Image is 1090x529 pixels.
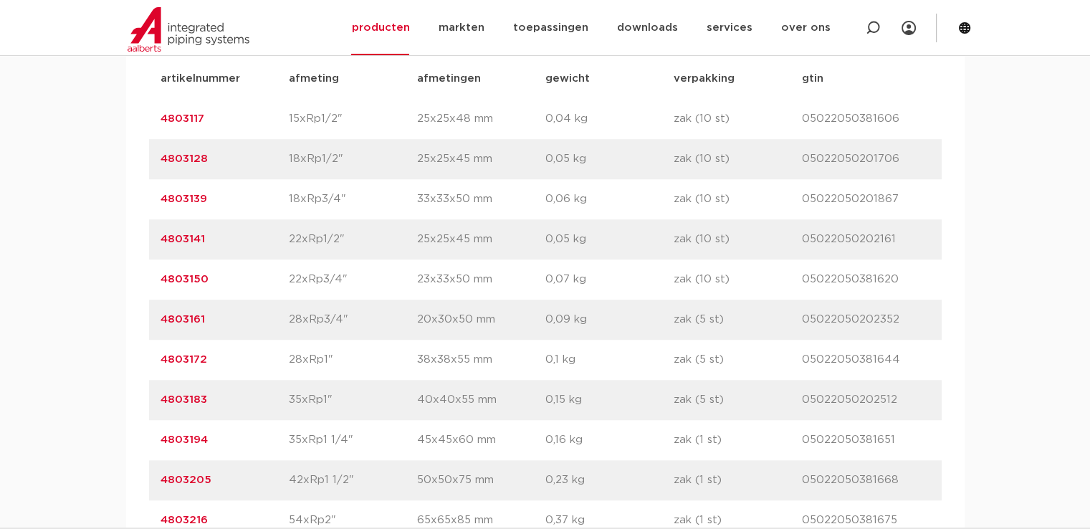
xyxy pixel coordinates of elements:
a: 4803172 [161,354,207,365]
p: 25x25x48 mm [417,110,545,128]
p: gewicht [545,70,674,87]
p: zak (1 st) [674,472,802,489]
p: zak (5 st) [674,391,802,409]
p: 05022050202161 [802,231,930,248]
p: 35xRp1 1/4" [289,432,417,449]
p: afmetingen [417,70,545,87]
a: 4803161 [161,314,205,325]
a: 4803194 [161,434,208,445]
p: 15xRp1/2" [289,110,417,128]
p: 50x50x75 mm [417,472,545,489]
p: zak (10 st) [674,271,802,288]
p: 25x25x45 mm [417,231,545,248]
p: 0,09 kg [545,311,674,328]
p: afmeting [289,70,417,87]
p: zak (10 st) [674,110,802,128]
p: 05022050201706 [802,151,930,168]
p: 45x45x60 mm [417,432,545,449]
p: 18xRp3/4" [289,191,417,208]
p: 38x38x55 mm [417,351,545,368]
p: 05022050201867 [802,191,930,208]
p: 0,05 kg [545,231,674,248]
p: zak (1 st) [674,432,802,449]
p: 33x33x50 mm [417,191,545,208]
p: 0,37 kg [545,512,674,529]
a: 4803216 [161,515,208,525]
p: 0,05 kg [545,151,674,168]
a: 4803183 [161,394,207,405]
p: 25x25x45 mm [417,151,545,168]
p: verpakking [674,70,802,87]
p: 23x33x50 mm [417,271,545,288]
a: 4803139 [161,194,207,204]
p: 05022050381606 [802,110,930,128]
p: artikelnummer [161,70,289,87]
p: 0,07 kg [545,271,674,288]
a: 4803117 [161,113,204,124]
p: 05022050381668 [802,472,930,489]
a: 4803150 [161,274,209,285]
p: 0,06 kg [545,191,674,208]
a: 4803141 [161,234,205,244]
a: 4803128 [161,153,208,164]
p: 28xRp1" [289,351,417,368]
p: 05022050381644 [802,351,930,368]
p: 0,16 kg [545,432,674,449]
p: 18xRp1/2" [289,151,417,168]
p: 0,1 kg [545,351,674,368]
p: 28xRp3/4" [289,311,417,328]
p: 35xRp1" [289,391,417,409]
p: 05022050381675 [802,512,930,529]
p: gtin [802,70,930,87]
p: 05022050381651 [802,432,930,449]
p: 05022050202352 [802,311,930,328]
p: 0,15 kg [545,391,674,409]
a: 4803205 [161,475,211,485]
p: 42xRp1 1/2" [289,472,417,489]
p: 54xRp2" [289,512,417,529]
p: 05022050381620 [802,271,930,288]
p: zak (10 st) [674,151,802,168]
p: zak (5 st) [674,351,802,368]
p: 0,23 kg [545,472,674,489]
p: 20x30x50 mm [417,311,545,328]
p: zak (5 st) [674,311,802,328]
p: zak (10 st) [674,231,802,248]
p: zak (1 st) [674,512,802,529]
p: zak (10 st) [674,191,802,208]
p: 0,04 kg [545,110,674,128]
p: 22xRp1/2" [289,231,417,248]
p: 65x65x85 mm [417,512,545,529]
p: 40x40x55 mm [417,391,545,409]
p: 05022050202512 [802,391,930,409]
p: 22xRp3/4" [289,271,417,288]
